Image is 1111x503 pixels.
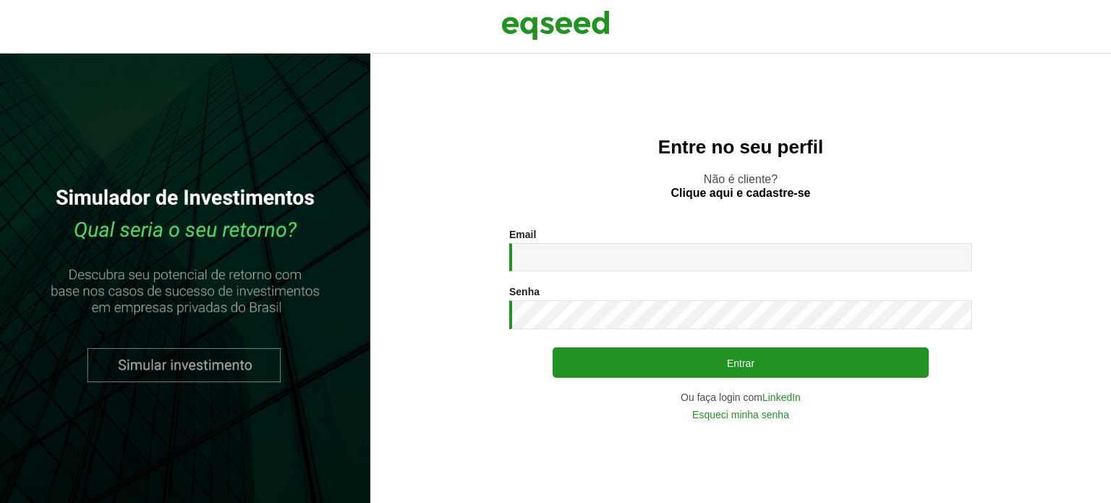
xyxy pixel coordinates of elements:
[692,410,789,420] a: Esqueci minha senha
[399,137,1082,158] h2: Entre no seu perfil
[399,172,1082,200] p: Não é cliente?
[509,229,536,240] label: Email
[509,287,540,297] label: Senha
[671,187,811,199] a: Clique aqui e cadastre-se
[553,347,929,378] button: Entrar
[762,392,801,402] a: LinkedIn
[509,392,972,402] div: Ou faça login com
[501,7,610,43] img: EqSeed Logo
